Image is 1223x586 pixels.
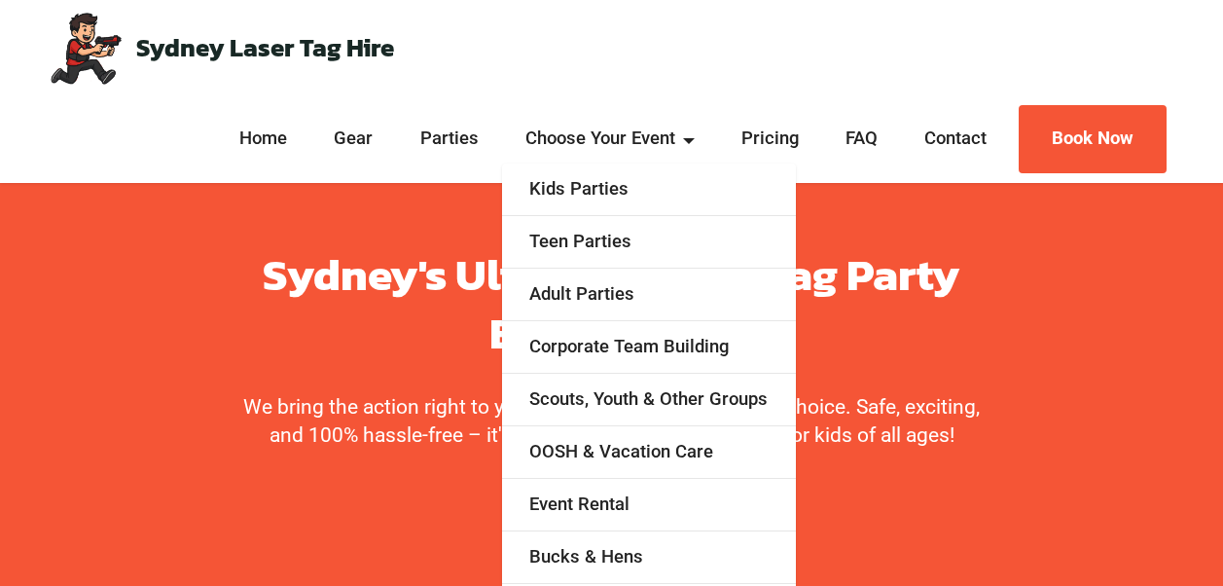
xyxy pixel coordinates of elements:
[47,10,124,86] img: Mobile Laser Tag Parties Sydney
[918,127,991,152] a: Contact
[263,240,960,366] strong: Sydney's Ultimate Laser Tag Party Experience!
[502,531,797,584] a: Bucks & Hens
[414,127,484,152] a: Parties
[736,127,804,152] a: Pricing
[520,127,700,152] a: Choose Your Event
[1019,105,1167,173] a: Book Now
[502,426,797,479] a: OOSH & Vacation Care
[502,269,797,321] a: Adult Parties
[238,393,986,451] p: We bring the action right to your backyard, park, or venue of choice. Safe, exciting, and 100% ha...
[502,374,797,426] a: Scouts, Youth & Other Groups
[502,479,797,531] a: Event Rental
[136,35,394,60] a: Sydney Laser Tag Hire
[234,127,293,152] a: Home
[502,164,797,216] a: Kids Parties
[840,127,882,152] a: FAQ
[329,127,378,152] a: Gear
[502,216,797,269] a: Teen Parties
[502,321,797,374] a: Corporate Team Building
